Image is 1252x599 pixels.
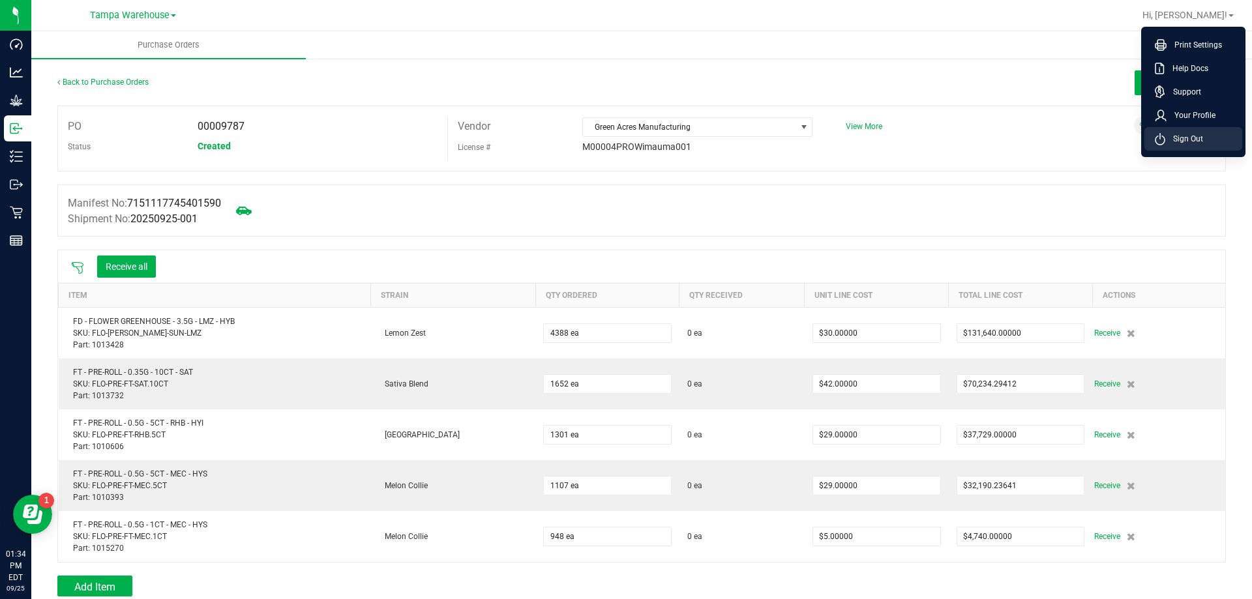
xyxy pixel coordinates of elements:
input: 0 ea [544,527,671,546]
span: Mark as not Arrived [231,197,257,224]
span: Receive [1094,376,1120,392]
input: $0.00000 [813,476,940,495]
label: Manifest No: [68,196,221,211]
input: $0.00000 [957,324,1084,342]
span: 0 ea [687,429,702,441]
a: Purchase Orders [31,31,306,59]
inline-svg: Reports [10,234,23,247]
inline-svg: Dashboard [10,38,23,51]
input: 0 ea [544,375,671,393]
span: Sativa Blend [378,379,428,388]
span: M00004PROWimauma001 [582,141,691,152]
a: View More [846,122,882,131]
input: 0 ea [544,426,671,444]
span: Print Settings [1167,38,1222,51]
button: Receive all [97,256,156,278]
input: $0.00000 [813,426,940,444]
label: License # [458,138,490,157]
span: Lemon Zest [378,329,426,338]
th: Qty Received [679,283,805,307]
div: FT - PRE-ROLL - 0.35G - 10CT - SAT SKU: FLO-PRE-FT-SAT.10CT Part: 1013732 [67,366,363,402]
span: 0 ea [687,327,702,339]
span: [GEOGRAPHIC_DATA] [378,430,460,439]
span: Receive [1094,325,1120,341]
span: 0 ea [687,378,702,390]
span: Add Item [74,581,115,593]
span: Attach a document [1134,117,1152,134]
input: $0.00000 [813,324,940,342]
span: Receive [1094,427,1120,443]
div: FT - PRE-ROLL - 0.5G - 5CT - RHB - HYI SKU: FLO-PRE-FT-RHB.5CT Part: 1010606 [67,417,363,452]
span: 7151117745401590 [127,197,221,209]
span: Green Acres Manufacturing [583,118,796,136]
th: Qty Ordered [535,283,679,307]
label: Vendor [458,117,490,136]
inline-svg: Outbound [10,178,23,191]
span: Receive [1094,529,1120,544]
span: Melon Collie [378,481,428,490]
label: PO [68,117,82,136]
span: Scan packages to receive [71,261,84,274]
inline-svg: Grow [10,94,23,107]
span: Hi, [PERSON_NAME]! [1142,10,1227,20]
span: 0 ea [687,531,702,542]
input: $0.00000 [957,527,1084,546]
span: Receive [1094,478,1120,493]
iframe: Resource center unread badge [38,493,54,508]
input: $0.00000 [813,375,940,393]
input: $0.00000 [957,375,1084,393]
a: Back to Purchase Orders [57,78,149,87]
div: FD - FLOWER GREENHOUSE - 3.5G - LMZ - HYB SKU: FLO-[PERSON_NAME]-SUN-LMZ Part: 1013428 [67,315,363,351]
a: Help Docs [1155,62,1237,75]
input: 0 ea [544,324,671,342]
button: Done Editing [1135,70,1226,95]
inline-svg: Inventory [10,150,23,163]
p: 01:34 PM EDT [6,548,25,583]
span: Sign Out [1165,132,1203,145]
span: Support [1165,85,1201,98]
span: 0 ea [687,480,702,491]
div: FT - PRE-ROLL - 0.5G - 1CT - MEC - HYS SKU: FLO-PRE-FT-MEC.1CT Part: 1015270 [67,519,363,554]
li: Sign Out [1144,127,1242,151]
span: Help Docs [1165,62,1208,75]
span: Your Profile [1167,109,1215,122]
span: Purchase Orders [120,39,217,51]
button: Add Item [57,576,132,596]
label: Shipment No: [68,211,198,227]
input: $0.00000 [813,527,940,546]
span: 20250925-001 [130,212,198,225]
p: 09/25 [6,583,25,593]
span: Tampa Warehouse [90,10,170,21]
th: Item [59,283,371,307]
inline-svg: Retail [10,206,23,219]
label: Status [68,137,91,156]
input: 0 ea [544,476,671,495]
th: Strain [370,283,535,307]
span: Created [198,141,231,151]
th: Unit Line Cost [805,283,949,307]
th: Actions [1092,283,1225,307]
th: Total Line Cost [949,283,1093,307]
iframe: Resource center [13,495,52,534]
div: FT - PRE-ROLL - 0.5G - 5CT - MEC - HYS SKU: FLO-PRE-FT-MEC.5CT Part: 1010393 [67,468,363,503]
a: Support [1155,85,1237,98]
span: Melon Collie [378,532,428,541]
input: $0.00000 [957,476,1084,495]
input: $0.00000 [957,426,1084,444]
inline-svg: Analytics [10,66,23,79]
span: 00009787 [198,120,245,132]
inline-svg: Inbound [10,122,23,135]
